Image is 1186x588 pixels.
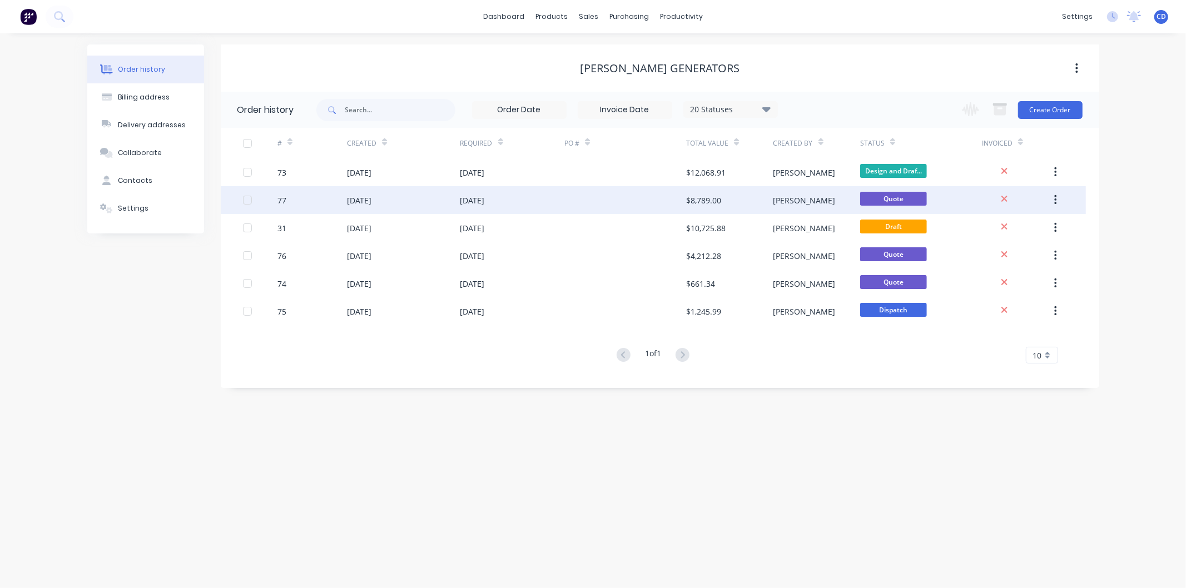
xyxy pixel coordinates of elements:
[773,306,836,317] div: [PERSON_NAME]
[118,120,186,130] div: Delivery addresses
[87,83,204,111] button: Billing address
[654,8,708,25] div: productivity
[773,167,836,178] div: [PERSON_NAME]
[87,139,204,167] button: Collaborate
[686,138,728,148] div: Total Value
[580,62,740,75] div: [PERSON_NAME] generators
[982,138,1013,148] div: Invoiced
[20,8,37,25] img: Factory
[347,195,371,206] div: [DATE]
[860,247,927,261] span: Quote
[773,138,813,148] div: Created By
[347,128,460,158] div: Created
[564,138,579,148] div: PO #
[345,99,455,121] input: Search...
[686,222,726,234] div: $10,725.88
[347,167,371,178] div: [DATE]
[684,103,777,116] div: 20 Statuses
[118,203,148,213] div: Settings
[773,195,836,206] div: [PERSON_NAME]
[277,250,286,262] div: 76
[460,278,485,290] div: [DATE]
[578,102,672,118] input: Invoice Date
[87,167,204,195] button: Contacts
[686,167,726,178] div: $12,068.91
[1157,12,1166,22] span: CD
[982,128,1051,158] div: Invoiced
[860,192,927,206] span: Quote
[460,195,485,206] div: [DATE]
[686,306,721,317] div: $1,245.99
[347,278,371,290] div: [DATE]
[460,138,493,148] div: Required
[347,138,376,148] div: Created
[118,148,162,158] div: Collaborate
[686,250,721,262] div: $4,212.28
[686,195,721,206] div: $8,789.00
[277,138,282,148] div: #
[87,56,204,83] button: Order history
[118,92,170,102] div: Billing address
[860,138,885,148] div: Status
[277,222,286,234] div: 31
[277,167,286,178] div: 73
[860,275,927,289] span: Quote
[1033,350,1042,361] span: 10
[773,278,836,290] div: [PERSON_NAME]
[87,195,204,222] button: Settings
[277,128,347,158] div: #
[564,128,686,158] div: PO #
[686,128,773,158] div: Total Value
[460,128,565,158] div: Required
[860,164,927,178] span: Design and Draf...
[860,303,927,317] span: Dispatch
[277,306,286,317] div: 75
[347,250,371,262] div: [DATE]
[1056,8,1098,25] div: settings
[773,250,836,262] div: [PERSON_NAME]
[460,306,485,317] div: [DATE]
[460,250,485,262] div: [DATE]
[277,195,286,206] div: 77
[347,222,371,234] div: [DATE]
[860,220,927,233] span: Draft
[460,222,485,234] div: [DATE]
[478,8,530,25] a: dashboard
[277,278,286,290] div: 74
[773,128,860,158] div: Created By
[530,8,573,25] div: products
[237,103,294,117] div: Order history
[773,222,836,234] div: [PERSON_NAME]
[460,167,485,178] div: [DATE]
[1018,101,1083,119] button: Create Order
[645,347,661,363] div: 1 of 1
[87,111,204,139] button: Delivery addresses
[604,8,654,25] div: purchasing
[118,64,165,74] div: Order history
[686,278,715,290] div: $661.34
[347,306,371,317] div: [DATE]
[473,102,566,118] input: Order Date
[573,8,604,25] div: sales
[118,176,152,186] div: Contacts
[860,128,982,158] div: Status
